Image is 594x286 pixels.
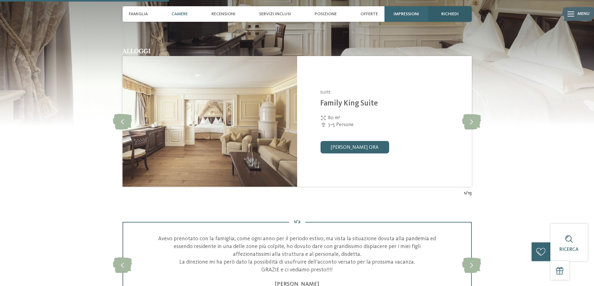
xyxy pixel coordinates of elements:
[315,12,337,17] span: Posizione
[259,12,291,17] span: Servizi inclusi
[123,47,151,55] span: Alloggi
[296,218,298,225] span: /
[211,12,235,17] span: Recensioni
[320,90,331,95] span: Suite
[328,121,354,128] span: 3–5 Persone
[328,115,340,121] span: 80 m²
[468,190,472,197] span: 13
[394,12,419,17] span: Impressioni
[320,100,378,107] a: Family King Suite
[466,190,468,197] span: /
[122,56,297,187] img: Family King Suite
[129,12,148,17] span: Famiglia
[294,218,296,225] span: 1
[559,247,579,252] span: Ricerca
[298,218,301,225] span: 2
[360,12,378,17] span: Offerte
[171,12,188,17] span: Camere
[441,12,459,17] span: richiedi
[154,235,440,274] p: Avevo prenotato con la famiglia, come ogni anno per il periodo estivo, ma vista la situazione dov...
[320,141,389,153] a: [PERSON_NAME] ora
[464,190,466,197] span: 1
